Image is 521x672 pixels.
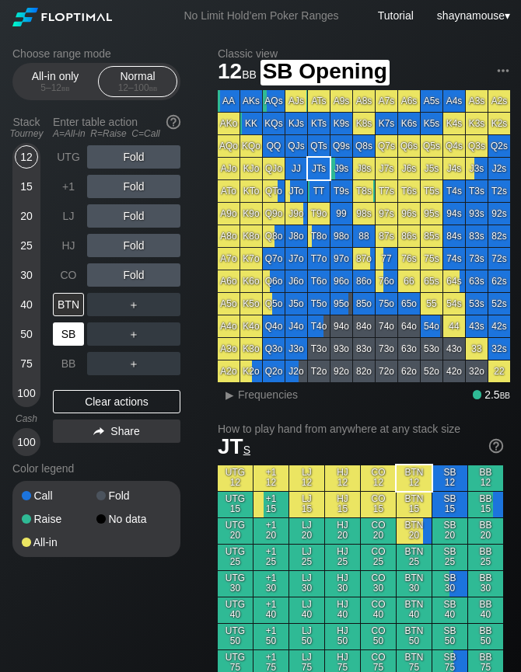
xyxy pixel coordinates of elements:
div: KK [240,113,262,134]
div: LJ 40 [289,597,324,623]
span: bb [61,82,70,93]
div: 43o [443,338,465,360]
div: J9o [285,203,307,225]
div: HJ 15 [325,492,360,517]
span: SB Opening [260,60,390,85]
div: K6o [240,270,262,292]
div: KJo [240,158,262,179]
div: J5o [285,293,307,315]
div: LJ 25 [289,545,324,570]
div: K7s [376,113,397,134]
span: shaynamouse [437,9,505,22]
div: BB 20 [468,518,503,544]
div: KQo [240,135,262,157]
div: Fold [87,234,180,257]
div: A2s [488,90,510,112]
div: AJs [285,90,307,112]
div: HJ 25 [325,545,360,570]
div: 42s [488,315,510,337]
div: 53o [421,338,442,360]
img: share.864f2f62.svg [93,427,104,436]
div: 87s [376,225,397,247]
div: T5s [421,180,442,202]
div: SB 15 [432,492,467,517]
div: All-in only [19,67,91,96]
div: 87o [353,248,375,270]
div: UTG 40 [218,597,253,623]
div: 30 [15,263,38,287]
div: T6o [308,270,330,292]
div: +1 15 [254,492,288,517]
div: T4s [443,180,465,202]
div: 98o [330,225,352,247]
div: 53s [466,293,488,315]
div: J8o [285,225,307,247]
span: bb [500,388,510,401]
div: T4o [308,315,330,337]
div: +1 [53,175,84,198]
img: ellipsis.fd386fe8.svg [495,62,512,79]
div: Clear actions [53,390,180,413]
div: HJ 30 [325,571,360,597]
span: bb [149,82,158,93]
div: K6s [398,113,420,134]
div: SB 20 [432,518,467,544]
div: CO [53,263,84,287]
h2: Classic view [218,47,510,60]
div: K2s [488,113,510,134]
div: 84s [443,225,465,247]
div: ▸ [219,385,240,404]
div: 25 [15,234,38,257]
div: A3s [466,90,488,112]
div: Q8o [263,225,285,247]
div: +1 20 [254,518,288,544]
div: HJ 40 [325,597,360,623]
div: HJ 20 [325,518,360,544]
div: 86o [353,270,375,292]
div: ＋ [87,352,180,375]
div: J2o [285,360,307,382]
div: BB 30 [468,571,503,597]
div: T5o [308,293,330,315]
div: 63s [466,270,488,292]
div: +1 50 [254,624,288,649]
div: A6s [398,90,420,112]
div: UTG [53,145,84,169]
div: Call [22,490,96,501]
div: BB 25 [468,545,503,570]
div: 97o [330,248,352,270]
div: J3o [285,338,307,360]
div: UTG 20 [218,518,253,544]
div: 2.5 [473,388,510,401]
div: QTo [263,180,285,202]
div: Q2o [263,360,285,382]
div: 83o [353,338,375,360]
div: UTG 25 [218,545,253,570]
div: 52s [488,293,510,315]
div: 85o [353,293,375,315]
span: bb [242,64,257,82]
div: A9s [330,90,352,112]
div: Q8s [353,135,375,157]
div: K9s [330,113,352,134]
div: BTN 30 [397,571,432,597]
div: JTo [285,180,307,202]
div: K3s [466,113,488,134]
div: CO 15 [361,492,396,517]
div: LJ 12 [289,465,324,491]
div: UTG 15 [218,492,253,517]
div: T6s [398,180,420,202]
div: CO 30 [361,571,396,597]
div: K4s [443,113,465,134]
div: Q5o [263,293,285,315]
div: A6o [218,270,240,292]
div: J2s [488,158,510,179]
div: J4o [285,315,307,337]
div: 62s [488,270,510,292]
div: Q4s [443,135,465,157]
div: 95s [421,203,442,225]
div: T2s [488,180,510,202]
div: 75o [376,293,397,315]
div: 99 [330,203,352,225]
div: LJ 30 [289,571,324,597]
